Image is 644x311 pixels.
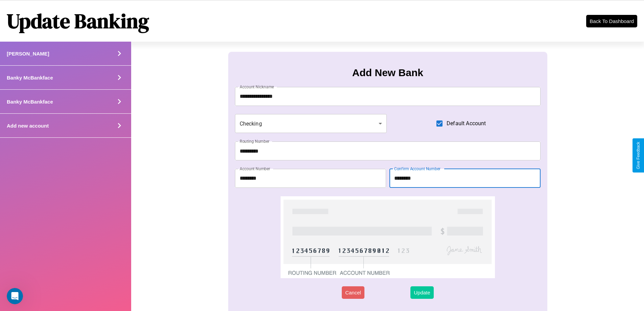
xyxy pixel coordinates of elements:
[394,166,440,172] label: Confirm Account Number
[342,286,364,299] button: Cancel
[240,166,270,172] label: Account Number
[235,114,387,133] div: Checking
[410,286,433,299] button: Update
[352,67,423,79] h3: Add New Bank
[7,99,53,105] h4: Banky McBankface
[447,119,486,128] span: Default Account
[586,15,637,27] button: Back To Dashboard
[240,138,269,144] label: Routing Number
[281,196,495,278] img: check
[7,123,49,129] h4: Add new account
[240,84,274,90] label: Account Nickname
[7,51,49,57] h4: [PERSON_NAME]
[7,7,149,35] h1: Update Banking
[636,142,641,169] div: Give Feedback
[7,75,53,81] h4: Banky McBankface
[7,288,23,304] iframe: Intercom live chat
